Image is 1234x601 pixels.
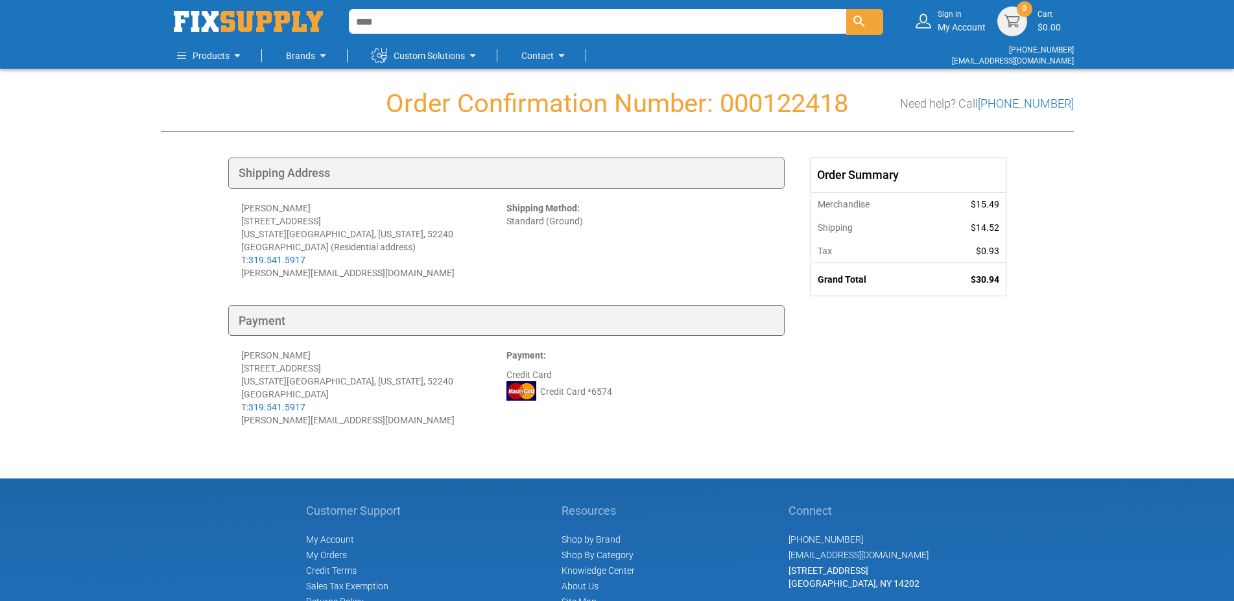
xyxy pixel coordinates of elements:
img: MC [506,381,536,401]
h3: Need help? Call [900,97,1074,110]
a: Shop By Category [562,550,634,560]
span: $15.49 [971,199,999,209]
a: [PHONE_NUMBER] [789,534,863,545]
a: Contact [521,43,569,69]
h1: Order Confirmation Number: 000122418 [161,89,1074,118]
a: store logo [174,11,323,32]
a: [EMAIL_ADDRESS][DOMAIN_NAME] [952,56,1074,65]
span: Credit Terms [306,565,357,576]
th: Merchandise [811,192,930,216]
h5: Customer Support [306,504,408,517]
small: Cart [1038,9,1061,20]
img: Fix Industrial Supply [174,11,323,32]
span: $30.94 [971,274,999,285]
h5: Connect [789,504,929,517]
a: [EMAIL_ADDRESS][DOMAIN_NAME] [789,550,929,560]
div: Shipping Address [228,158,785,189]
th: Shipping [811,216,930,239]
div: Standard (Ground) [506,202,772,279]
span: 0 [1022,3,1026,14]
span: $14.52 [971,222,999,233]
a: Shop by Brand [562,534,621,545]
th: Tax [811,239,930,263]
a: 319.541.5917 [248,402,305,412]
strong: Grand Total [818,274,866,285]
strong: Shipping Method: [506,203,580,213]
a: Knowledge Center [562,565,635,576]
span: Credit Card *6574 [540,385,612,398]
div: [PERSON_NAME] [STREET_ADDRESS] [US_STATE][GEOGRAPHIC_DATA], [US_STATE], 52240 [GEOGRAPHIC_DATA] (... [241,202,506,279]
small: Sign in [938,9,986,20]
h5: Resources [562,504,635,517]
span: $0.00 [1038,22,1061,32]
div: Order Summary [811,158,1006,192]
a: About Us [562,581,599,591]
span: $0.93 [976,246,999,256]
div: Payment [228,305,785,336]
strong: Payment: [506,350,546,360]
span: My Account [306,534,354,545]
a: 319.541.5917 [248,255,305,265]
a: [PHONE_NUMBER] [1009,45,1074,54]
span: [STREET_ADDRESS] [GEOGRAPHIC_DATA], NY 14202 [789,565,920,589]
div: My Account [938,9,986,33]
a: Products [177,43,245,69]
div: Credit Card [506,349,772,427]
span: Sales Tax Exemption [306,581,388,591]
div: [PERSON_NAME] [STREET_ADDRESS] [US_STATE][GEOGRAPHIC_DATA], [US_STATE], 52240 [GEOGRAPHIC_DATA] T... [241,349,506,427]
a: Custom Solutions [372,43,481,69]
span: My Orders [306,550,347,560]
a: Brands [286,43,331,69]
a: [PHONE_NUMBER] [978,97,1074,110]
